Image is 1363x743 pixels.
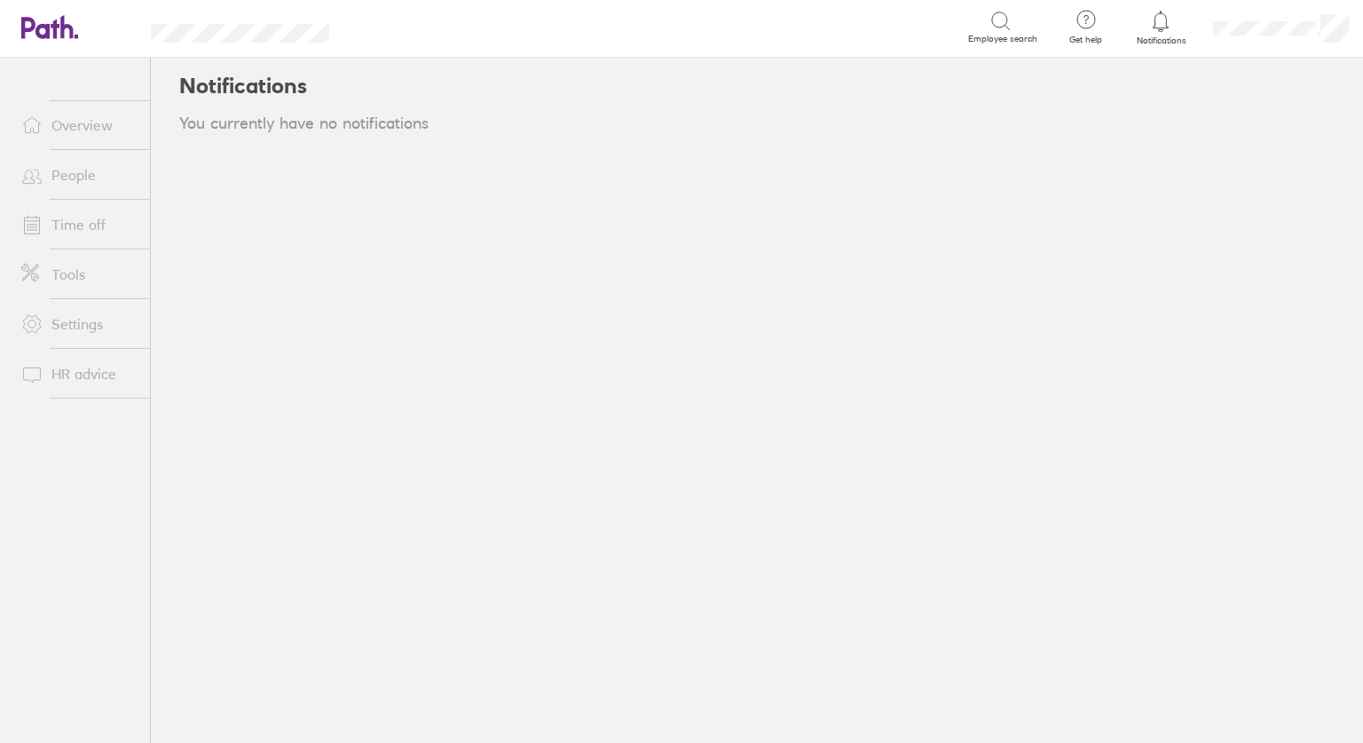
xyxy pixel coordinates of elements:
h2: Notifications [179,58,307,115]
div: You currently have no notifications [179,115,1335,133]
a: Tools [7,257,150,292]
span: Notifications [1132,36,1190,46]
a: Time off [7,207,150,242]
a: Notifications [1132,9,1190,46]
a: Overview [7,107,150,143]
a: People [7,157,150,193]
a: HR advice [7,356,150,391]
span: Get help [1057,35,1115,45]
a: Settings [7,306,150,342]
span: Employee search [968,34,1037,44]
div: Search [377,19,422,35]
